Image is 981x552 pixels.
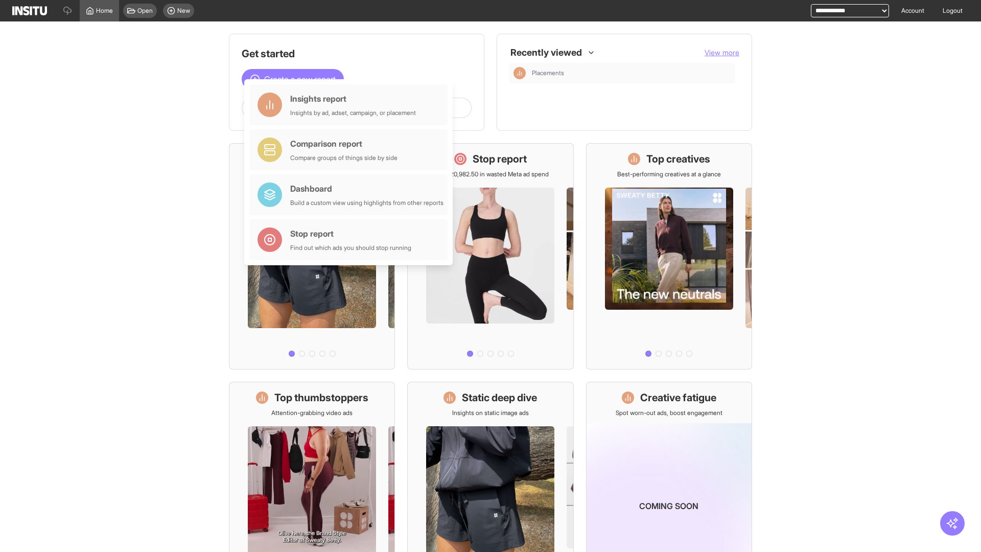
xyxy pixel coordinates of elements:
[290,244,411,252] div: Find out which ads you should stop running
[532,69,564,77] span: Placements
[290,227,411,240] div: Stop report
[705,48,739,58] button: View more
[242,47,472,61] h1: Get started
[532,69,731,77] span: Placements
[96,7,113,15] span: Home
[290,93,416,105] div: Insights report
[617,170,721,178] p: Best-performing creatives at a glance
[290,182,443,195] div: Dashboard
[407,143,573,370] a: Stop reportSave £20,982.50 in wasted Meta ad spend
[242,69,344,89] button: Create a new report
[229,143,395,370] a: What's live nowSee all active ads instantly
[271,409,353,417] p: Attention-grabbing video ads
[705,48,739,57] span: View more
[12,6,47,15] img: Logo
[462,390,537,405] h1: Static deep dive
[290,109,416,117] div: Insights by ad, adset, campaign, or placement
[264,73,336,85] span: Create a new report
[290,137,398,150] div: Comparison report
[432,170,549,178] p: Save £20,982.50 in wasted Meta ad spend
[274,390,368,405] h1: Top thumbstoppers
[137,7,153,15] span: Open
[473,152,527,166] h1: Stop report
[646,152,710,166] h1: Top creatives
[452,409,529,417] p: Insights on static image ads
[290,154,398,162] div: Compare groups of things side by side
[586,143,752,370] a: Top creativesBest-performing creatives at a glance
[513,67,526,79] div: Insights
[290,199,443,207] div: Build a custom view using highlights from other reports
[177,7,190,15] span: New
